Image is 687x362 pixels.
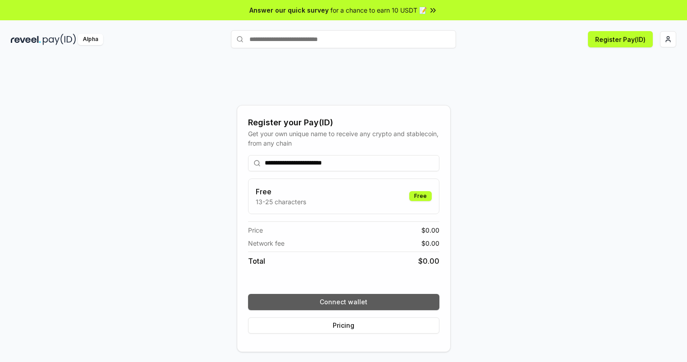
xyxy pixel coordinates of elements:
[421,238,439,248] span: $ 0.00
[248,294,439,310] button: Connect wallet
[409,191,432,201] div: Free
[418,256,439,266] span: $ 0.00
[43,34,76,45] img: pay_id
[248,317,439,334] button: Pricing
[248,225,263,235] span: Price
[256,186,306,197] h3: Free
[330,5,427,15] span: for a chance to earn 10 USDT 📝
[421,225,439,235] span: $ 0.00
[248,116,439,129] div: Register your Pay(ID)
[11,34,41,45] img: reveel_dark
[249,5,329,15] span: Answer our quick survey
[248,256,265,266] span: Total
[78,34,103,45] div: Alpha
[588,31,653,47] button: Register Pay(ID)
[248,129,439,148] div: Get your own unique name to receive any crypto and stablecoin, from any chain
[248,238,285,248] span: Network fee
[256,197,306,206] p: 13-25 characters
